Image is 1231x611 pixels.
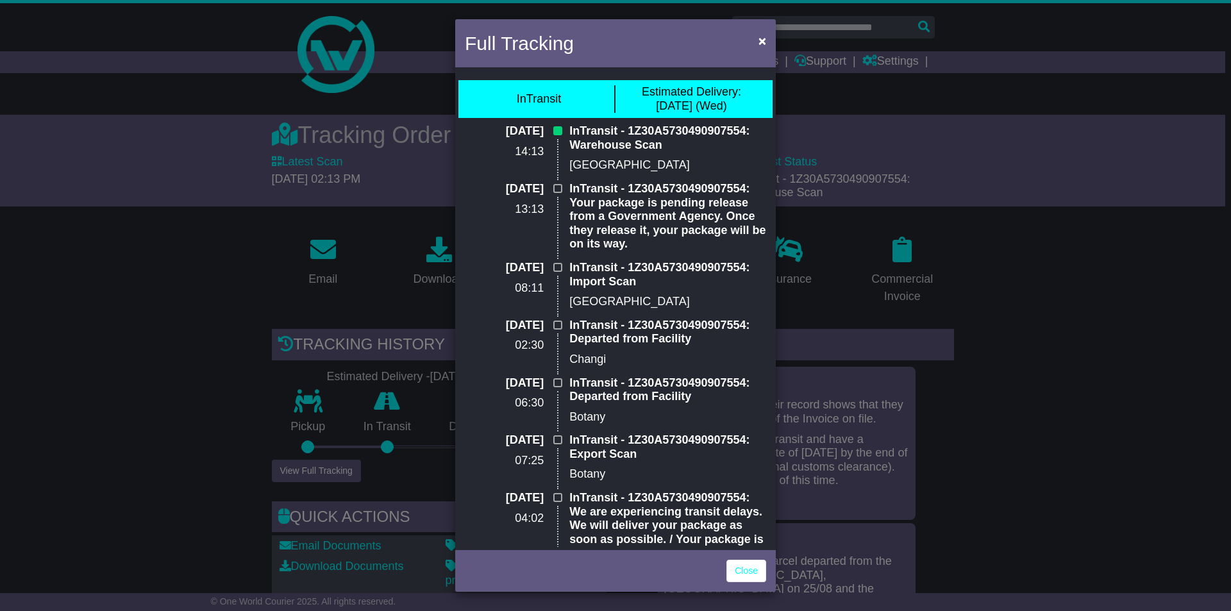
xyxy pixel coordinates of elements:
p: [GEOGRAPHIC_DATA] [569,158,766,172]
span: Estimated Delivery: [642,85,741,98]
p: [DATE] [465,261,544,275]
p: InTransit - 1Z30A5730490907554: Your package is pending release from a Government Agency. Once th... [569,182,766,251]
p: Changi [569,353,766,367]
p: 08:11 [465,281,544,296]
div: InTransit [517,92,561,106]
p: InTransit - 1Z30A5730490907554: Departed from Facility [569,319,766,346]
p: 02:30 [465,339,544,353]
p: 14:13 [465,145,544,159]
p: InTransit - 1Z30A5730490907554: Departed from Facility [569,376,766,404]
p: 04:02 [465,512,544,526]
p: [DATE] [465,124,544,138]
p: InTransit - 1Z30A5730490907554: Warehouse Scan [569,124,766,152]
a: Close [726,560,766,582]
p: [DATE] [465,491,544,505]
p: 06:30 [465,396,544,410]
p: 07:25 [465,454,544,468]
p: Botany [569,467,766,481]
p: InTransit - 1Z30A5730490907554: We are experiencing transit delays. We will deliver your package ... [569,491,766,560]
span: × [758,33,766,48]
p: [GEOGRAPHIC_DATA] [569,295,766,309]
button: Close [752,28,773,54]
p: InTransit - 1Z30A5730490907554: Import Scan [569,261,766,289]
div: [DATE] (Wed) [642,85,741,113]
p: Botany [569,410,766,424]
p: [DATE] [465,319,544,333]
p: [DATE] [465,182,544,196]
p: InTransit - 1Z30A5730490907554: Export Scan [569,433,766,461]
p: [DATE] [465,376,544,390]
p: [DATE] [465,433,544,448]
h4: Full Tracking [465,29,574,58]
p: 13:13 [465,203,544,217]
